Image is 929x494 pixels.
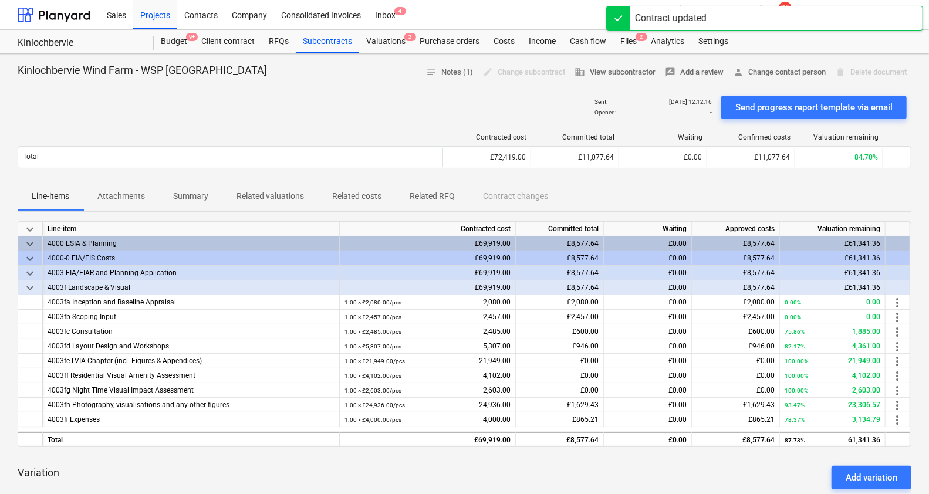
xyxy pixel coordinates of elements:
[394,7,406,15] span: 4
[570,63,660,82] button: View subcontractor
[890,384,904,398] span: more_vert
[43,222,340,236] div: Line-item
[785,314,801,320] small: 0.00%
[48,412,335,427] div: 4003fi Expenses
[785,387,808,394] small: 100.00%
[563,30,613,53] a: Cash flow
[710,109,712,116] p: -
[43,432,340,446] div: Total
[604,266,692,280] div: £0.00
[780,251,886,266] div: £61,341.36
[604,432,692,446] div: £0.00
[332,190,381,202] p: Related costs
[194,30,262,53] div: Client contract
[748,342,775,350] span: £946.00
[890,340,904,354] span: more_vert
[344,412,511,427] div: 4,000.00
[890,398,904,412] span: more_vert
[780,280,886,295] div: £61,341.36
[780,236,886,251] div: £61,341.36
[344,368,511,383] div: 4,102.00
[262,30,296,53] a: RFQs
[23,222,37,236] span: keyboard_arrow_down
[344,343,401,350] small: 1.00 × £5,307.00 / pcs
[684,153,702,161] span: £0.00
[785,339,880,354] div: 4,361.00
[404,33,416,41] span: 2
[23,266,37,280] span: keyboard_arrow_down
[733,67,744,77] span: person
[344,358,405,364] small: 1.00 × £21,949.00 / pcs
[344,387,401,394] small: 1.00 × £2,603.00 / pcs
[575,66,656,79] span: View subcontractor
[48,266,335,280] div: 4003 EIA/EIAR and Planning Application
[340,266,516,280] div: £69,919.00
[18,63,267,77] p: Kinlochbervie Wind Farm - WSP [GEOGRAPHIC_DATA]
[890,413,904,427] span: more_vert
[890,369,904,383] span: more_vert
[32,190,69,202] p: Line-items
[604,236,692,251] div: £0.00
[516,266,604,280] div: £8,577.64
[624,133,702,141] div: Waiting
[48,280,335,295] div: 4003f Landscape & Visual
[668,327,687,336] span: £0.00
[48,368,335,383] div: 4003ff Residential Visual Amenity Assessment
[854,153,878,161] span: 84.70%
[870,438,929,494] iframe: Chat Widget
[340,251,516,266] div: £69,919.00
[344,314,401,320] small: 1.00 × £2,457.00 / pcs
[613,30,644,53] a: Files2
[785,310,880,324] div: 0.00
[692,251,780,266] div: £8,577.64
[668,313,687,321] span: £0.00
[890,325,904,339] span: more_vert
[785,402,805,408] small: 93.47%
[665,67,675,77] span: rate_review
[780,266,886,280] div: £61,341.36
[785,343,805,350] small: 82.17%
[785,324,880,339] div: 1,885.00
[567,298,599,306] span: £2,080.00
[344,324,511,339] div: 2,485.00
[785,299,801,306] small: 0.00%
[668,298,687,306] span: £0.00
[344,383,511,398] div: 2,603.00
[522,30,563,53] a: Income
[692,222,780,236] div: Approved costs
[48,383,335,398] div: 4003fg Night Time Visual Impact Assessment
[48,251,335,266] div: 4000-0 EIA/EIS Costs
[237,190,304,202] p: Related valuations
[516,280,604,295] div: £8,577.64
[572,415,599,424] span: £865.21
[580,371,599,380] span: £0.00
[692,266,780,280] div: £8,577.64
[785,437,805,444] small: 87.73%
[668,415,687,424] span: £0.00
[296,30,359,53] a: Subcontracts
[748,327,775,336] span: £600.00
[344,339,511,354] div: 5,307.00
[448,133,526,141] div: Contracted cost
[344,299,401,306] small: 1.00 × £2,080.00 / pcs
[665,66,724,79] span: Add a review
[154,30,194,53] a: Budget9+
[340,432,516,446] div: £69,919.00
[536,133,614,141] div: Committed total
[691,30,735,53] a: Settings
[572,327,599,336] span: £600.00
[48,324,335,339] div: 4003fc Consultation
[575,67,585,77] span: business
[890,296,904,310] span: more_vert
[344,373,401,379] small: 1.00 × £4,102.00 / pcs
[785,433,880,448] div: 61,341.36
[756,386,775,394] span: £0.00
[721,96,907,119] button: Send progress report template via email
[712,133,791,141] div: Confirmed costs
[754,153,790,161] span: £11,077.64
[735,100,893,115] div: Send progress report template via email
